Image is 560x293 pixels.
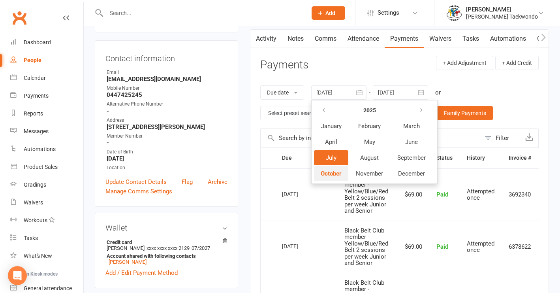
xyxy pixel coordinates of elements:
[107,132,227,140] div: Member Number
[107,164,227,172] div: Location
[275,148,337,168] th: Due
[24,93,49,99] div: Payments
[24,285,72,291] div: General attendance
[24,75,46,81] div: Calendar
[349,150,390,165] button: August
[344,175,388,215] span: Black Belt Club member - Yellow/Blue/Red Belt 2 sessions per week Junior and Senior
[109,259,147,265] a: [PERSON_NAME]
[208,177,227,187] a: Archive
[321,123,342,130] span: January
[107,139,227,146] strong: -
[8,266,27,285] div: Open Intercom Messenger
[105,51,227,63] h3: Contact information
[24,164,58,170] div: Product Sales
[24,235,38,241] div: Tasks
[436,56,493,70] button: + Add Adjustment
[460,148,502,168] th: History
[395,221,429,273] td: $69.00
[24,110,43,117] div: Reports
[107,76,227,83] strong: [EMAIL_ADDRESS][DOMAIN_NAME]
[403,123,420,130] span: March
[261,129,481,147] input: Search by invoice number
[391,166,432,181] button: December
[10,158,83,176] a: Product Sales
[24,146,56,152] div: Automations
[107,253,224,259] strong: Account shared with following contacts
[502,221,538,273] td: 6378622
[391,134,432,149] button: June
[325,10,335,16] span: Add
[24,128,49,134] div: Messages
[321,170,342,177] span: October
[107,117,227,124] div: Address
[10,194,83,212] a: Waivers
[436,191,448,198] span: Paid
[466,13,538,20] div: [PERSON_NAME] Taekwondo
[397,154,426,161] span: September
[282,188,318,200] div: [DATE]
[10,123,83,140] a: Messages
[496,133,509,143] div: Filter
[107,148,227,156] div: Date of Birth
[395,168,429,221] td: $69.00
[349,134,390,149] button: May
[10,105,83,123] a: Reports
[107,239,224,245] strong: Credit card
[24,57,41,63] div: People
[182,177,193,187] a: Flag
[467,188,494,202] span: Attempted once
[405,138,418,146] span: June
[349,166,390,181] button: November
[502,148,538,168] th: Invoice #
[24,253,52,259] div: What's New
[9,8,29,28] a: Clubworx
[436,243,448,250] span: Paid
[309,30,342,48] a: Comms
[378,4,399,22] span: Settings
[10,51,83,69] a: People
[398,170,425,177] span: December
[356,170,383,177] span: November
[446,5,462,21] img: thumb_image1638236014.png
[495,56,539,70] button: + Add Credit
[342,30,385,48] a: Attendance
[364,138,375,146] span: May
[10,69,83,87] a: Calendar
[344,227,388,267] span: Black Belt Club member - Yellow/Blue/Red Belt 2 sessions per week Junior and Senior
[314,134,348,149] button: April
[250,30,282,48] a: Activity
[24,217,47,223] div: Workouts
[10,34,83,51] a: Dashboard
[24,181,46,188] div: Gradings
[107,123,227,130] strong: [STREET_ADDRESS][PERSON_NAME]
[10,247,83,265] a: What's New
[107,108,227,115] strong: -
[10,212,83,229] a: Workouts
[105,238,227,266] li: [PERSON_NAME]
[502,168,538,221] td: 3692340
[424,30,457,48] a: Waivers
[10,176,83,194] a: Gradings
[485,30,532,48] a: Automations
[437,106,493,120] a: Family Payments
[10,87,83,105] a: Payments
[391,150,432,165] button: September
[24,199,43,206] div: Waivers
[192,245,210,251] span: 07/2027
[107,85,227,92] div: Mobile Number
[24,39,51,45] div: Dashboard
[391,119,432,134] button: March
[358,123,381,130] span: February
[314,150,348,165] button: July
[314,119,348,134] button: January
[363,107,376,113] strong: 2025
[325,138,337,146] span: April
[107,100,227,108] div: Alternative Phone Number
[10,229,83,247] a: Tasks
[107,91,227,98] strong: 0447425245
[466,6,538,13] div: [PERSON_NAME]
[10,140,83,158] a: Automations
[282,240,318,252] div: [DATE]
[481,129,520,147] button: Filter
[107,69,227,76] div: Email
